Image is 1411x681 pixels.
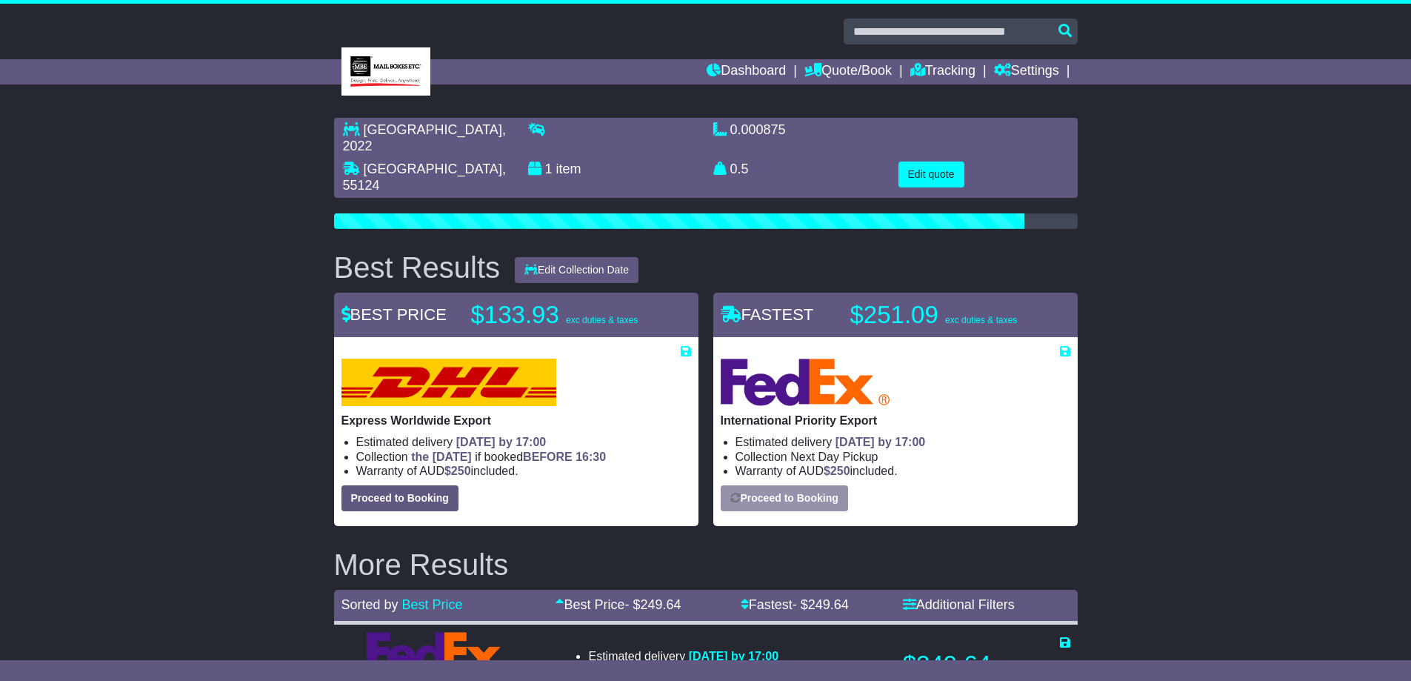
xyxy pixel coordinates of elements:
h2: More Results [334,548,1078,581]
span: 249.64 [641,597,681,612]
button: Proceed to Booking [721,485,848,511]
span: 250 [830,465,850,477]
span: [DATE] by 17:00 [835,436,926,448]
img: FedEx Express: International Economy Export [367,632,515,674]
img: FedEx Express: International Priority Export [721,359,890,406]
button: Proceed to Booking [341,485,458,511]
span: FASTEST [721,305,814,324]
a: Best Price [402,597,463,612]
a: Quote/Book [804,59,892,84]
span: 16:30 [576,451,606,463]
button: Edit quote [898,162,964,187]
li: Collection [356,450,691,464]
span: if booked [411,451,606,463]
span: [DATE] by 17:00 [456,436,547,448]
span: $ [824,465,850,477]
span: Sorted by [341,597,398,612]
a: Additional Filters [903,597,1015,612]
span: , 55124 [343,162,506,193]
p: $251.09 [850,300,1035,330]
a: Dashboard [707,59,786,84]
p: $249.64 [903,650,1070,680]
p: Express Worldwide Export [341,413,691,428]
span: $ [444,465,471,477]
span: 249.64 [808,597,849,612]
span: - $ [793,597,849,612]
span: BEFORE [523,451,573,463]
span: - $ [624,597,681,612]
p: International Priority Export [721,413,1070,428]
span: the [DATE] [411,451,471,463]
span: Next Day Pickup [790,451,878,463]
a: Fastest- $249.64 [741,597,849,612]
span: exc duties & taxes [945,315,1017,325]
p: $133.93 [471,300,656,330]
div: Best Results [327,251,508,284]
li: Collection [735,450,1070,464]
a: Best Price- $249.64 [556,597,681,612]
li: Estimated delivery [588,649,778,663]
span: exc duties & taxes [566,315,638,325]
img: DHL: Express Worldwide Export [341,359,556,406]
button: Edit Collection Date [515,257,638,283]
span: 0.5 [730,162,749,176]
img: MBE Bondi Junction [341,47,430,96]
a: Settings [994,59,1059,84]
span: 1 [545,162,553,176]
a: Tracking [910,59,975,84]
span: , 2022 [343,122,506,153]
li: Warranty of AUD included. [735,464,1070,478]
span: [GEOGRAPHIC_DATA] [364,122,502,137]
span: item [556,162,581,176]
span: 250 [451,465,471,477]
span: [GEOGRAPHIC_DATA] [364,162,502,176]
span: [DATE] by 17:00 [689,650,779,662]
li: Estimated delivery [735,435,1070,449]
li: Estimated delivery [356,435,691,449]
span: 0.000875 [730,122,786,137]
li: Warranty of AUD included. [356,464,691,478]
span: BEST PRICE [341,305,447,324]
